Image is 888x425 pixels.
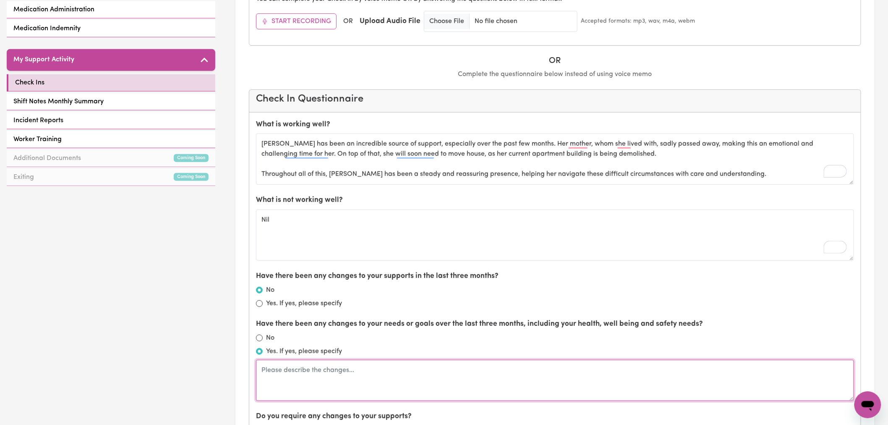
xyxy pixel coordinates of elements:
a: Check Ins [7,74,215,92]
textarea: To enrich screen reader interactions, please activate Accessibility in Grammarly extension settings [256,134,854,185]
span: Medication Administration [13,5,94,15]
label: No [266,285,274,295]
a: Medication Administration [7,1,215,18]
label: Yes. If yes, please specify [266,299,342,309]
textarea: To enrich screen reader interactions, please activate Accessibility in Grammarly extension settings [256,210,854,261]
label: Upload Audio File [360,16,420,27]
span: Worker Training [13,134,62,144]
span: Exiting [13,172,34,182]
a: Incident Reports [7,112,215,129]
label: Have there been any changes to your needs or goals over the last three months, including your hea... [256,319,703,330]
h5: OR [249,56,861,66]
h4: Check In Questionnaire [256,93,854,105]
a: Shift Notes Monthly Summary [7,93,215,110]
label: Yes. If yes, please specify [266,346,342,357]
a: Medication Indemnity [7,20,215,37]
label: What is not working well? [256,195,343,206]
small: Coming Soon [174,154,209,162]
button: My Support Activity [7,49,215,71]
span: Check Ins [15,78,44,88]
label: What is working well? [256,119,330,130]
a: Additional DocumentsComing Soon [7,150,215,167]
label: No [266,333,274,343]
a: Worker Training [7,131,215,148]
span: Incident Reports [13,115,63,126]
span: Medication Indemnity [13,24,81,34]
label: Have there been any changes to your supports in the last three months? [256,271,499,282]
h5: My Support Activity [13,56,74,64]
span: Additional Documents [13,153,81,163]
small: Coming Soon [174,173,209,181]
span: OR [343,16,353,26]
span: Shift Notes Monthly Summary [13,97,104,107]
button: Start Recording [256,13,337,29]
iframe: Button to launch messaging window [854,391,881,418]
a: ExitingComing Soon [7,169,215,186]
p: Complete the questionnaire below instead of using voice memo [249,69,861,79]
label: Do you require any changes to your supports? [256,411,412,422]
small: Accepted formats: mp3, wav, m4a, webm [581,17,695,26]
